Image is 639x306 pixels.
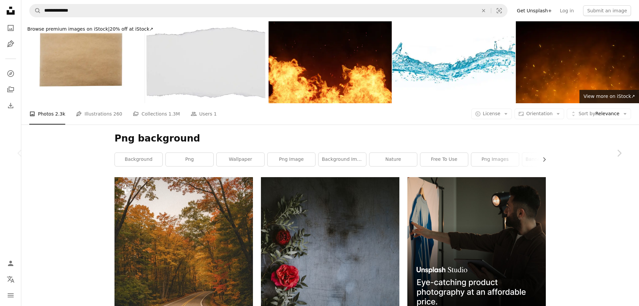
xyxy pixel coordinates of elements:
span: 1.3M [168,110,180,118]
a: an empty road in the middle of a forest [114,278,253,284]
span: Browse premium images on iStock | [27,26,109,32]
a: png image [268,153,315,166]
form: Find visuals sitewide [29,4,508,17]
button: Visual search [491,4,507,17]
a: free to use [420,153,468,166]
a: Illustrations [4,37,17,51]
img: Thin square piece of tracing paper, parchment paper isolated on white [21,21,144,103]
a: banner background [522,153,570,166]
a: Illustrations 260 [76,103,122,125]
a: Users 1 [191,103,217,125]
a: png images [471,153,519,166]
a: nature [369,153,417,166]
span: 1 [214,110,217,118]
a: png [166,153,213,166]
img: Pieces of torn scrapbook paper isolated on white background [145,21,268,103]
button: Search Unsplash [30,4,41,17]
span: 260 [113,110,122,118]
span: Orientation [526,111,552,116]
span: Sort by [578,111,595,116]
button: Sort byRelevance [567,109,631,119]
a: shallow focus photography of red and pink roses [261,278,399,284]
img: 3D Burning embers glowing. Fire Glowing Particles on Black Background [516,21,639,103]
a: background image [319,153,366,166]
button: Clear [476,4,491,17]
button: scroll list to the right [538,153,546,166]
a: Photos [4,21,17,35]
span: Relevance [578,111,619,117]
button: Orientation [515,109,564,119]
a: Browse premium images on iStock|20% off at iStock↗ [21,21,159,37]
button: License [471,109,512,119]
span: License [483,111,501,116]
a: Log in / Sign up [4,257,17,270]
a: Get Unsplash+ [513,5,556,16]
span: View more on iStock ↗ [583,94,635,99]
h1: Png background [114,133,546,145]
a: Collections 1.3M [133,103,180,125]
div: 20% off at iStock ↗ [25,25,155,33]
button: Language [4,273,17,286]
a: Log in [556,5,578,16]
img: 3D fire and Burning embers glowing. Fire Glowing Particles on Black Background [269,21,392,103]
a: Download History [4,99,17,112]
a: Explore [4,67,17,80]
a: Collections [4,83,17,96]
a: Next [599,121,639,185]
button: Submit an image [583,5,631,16]
a: background [115,153,162,166]
a: wallpaper [217,153,264,166]
img: Blue water and air bubbles in the pool over png background [392,21,516,103]
button: Menu [4,289,17,302]
a: View more on iStock↗ [579,90,639,103]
